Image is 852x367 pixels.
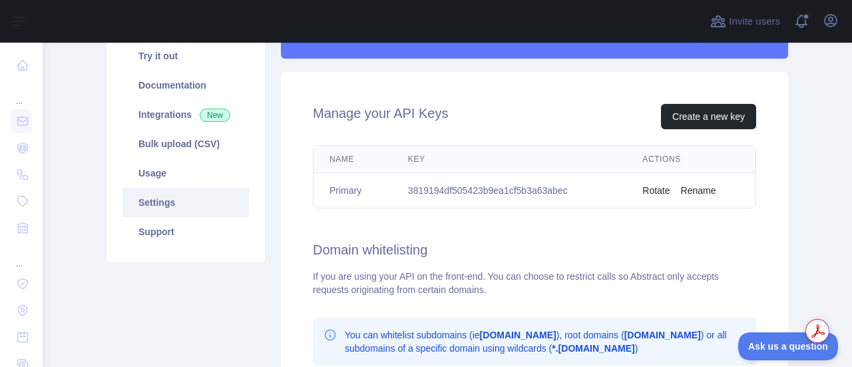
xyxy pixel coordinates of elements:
span: New [200,109,230,122]
a: Integrations New [122,100,249,129]
a: Documentation [122,71,249,100]
button: Create a new key [661,104,756,129]
h2: Manage your API Keys [313,104,448,129]
a: Support [122,217,249,246]
p: You can whitelist subdomains (ie ), root domains ( ) or all subdomains of a specific domain using... [345,328,745,355]
a: Settings [122,188,249,217]
b: *.[DOMAIN_NAME] [552,343,634,354]
div: ... [11,242,32,269]
div: If you are using your API on the front-end. You can choose to restrict calls so Abstract only acc... [313,270,756,296]
th: Name [314,146,392,173]
div: ... [11,80,32,107]
b: [DOMAIN_NAME] [624,330,701,340]
button: Invite users [708,11,783,32]
a: Bulk upload (CSV) [122,129,249,159]
span: Invite users [729,14,780,29]
h2: Domain whitelisting [313,240,756,259]
button: Rotate [642,184,670,197]
th: Key [392,146,626,173]
button: Rename [681,184,716,197]
td: 3819194df505423b9ea1cf5b3a63abec [392,173,626,208]
b: [DOMAIN_NAME] [480,330,556,340]
iframe: Toggle Customer Support [738,332,839,360]
a: Usage [122,159,249,188]
td: Primary [314,173,392,208]
a: Try it out [122,41,249,71]
th: Actions [626,146,755,173]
